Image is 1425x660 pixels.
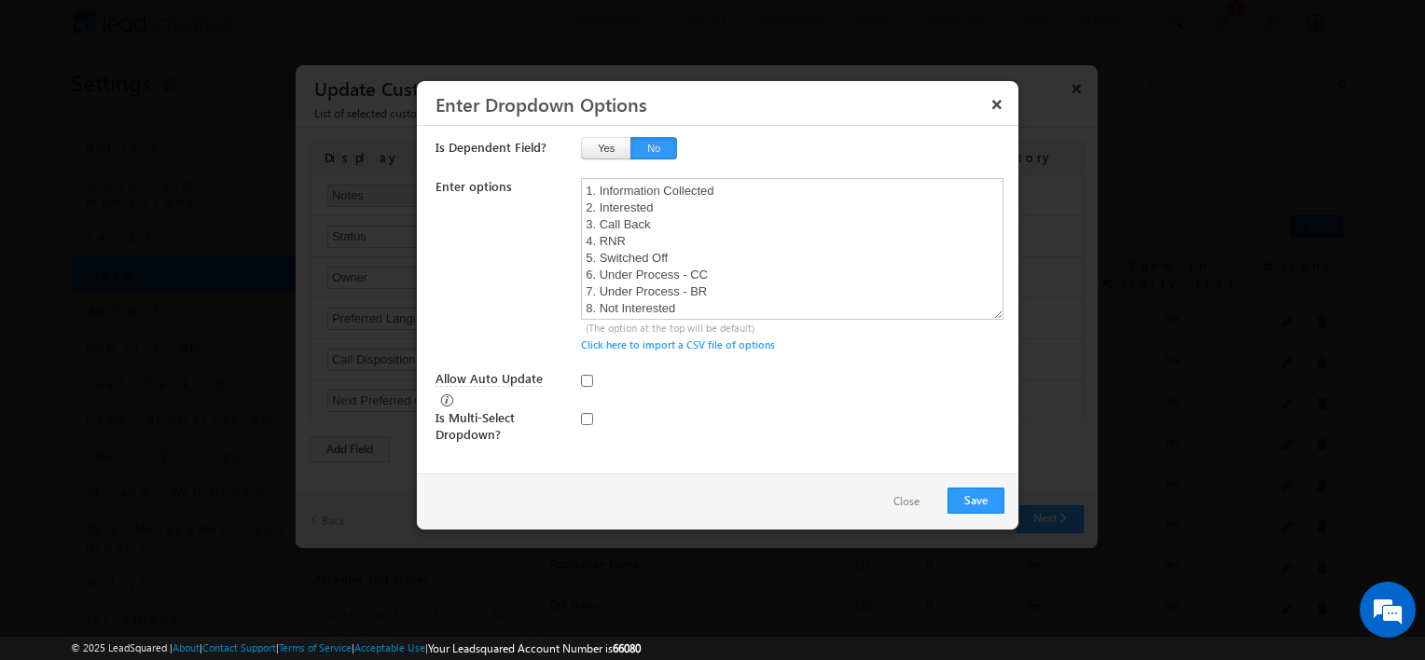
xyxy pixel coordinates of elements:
[948,488,1004,514] button: Save
[581,337,1004,353] div: Click here to import a CSV file of options
[630,137,677,159] button: No
[982,88,1012,120] button: ×
[71,639,641,657] span: © 2025 LeadSquared | | | | |
[436,139,546,155] span: Is Dependent Field?
[354,641,425,653] a: Acceptable Use
[306,9,351,54] div: Minimize live chat window
[875,488,938,516] button: Close
[428,641,641,655] span: Your Leadsquared Account Number is
[581,137,631,159] button: Yes
[436,178,512,194] span: Enter options
[586,320,1009,337] div: (The option at the top will be default)
[32,98,78,122] img: d_60004797649_company_0_60004797649
[436,370,543,387] span: Allow Auto Update
[613,641,641,655] span: 66080
[254,517,339,543] em: Start Chat
[436,88,1012,120] h3: Enter Dropdown Options
[24,172,340,502] textarea: Type your message and hit 'Enter'
[97,98,313,122] div: Chat with us now
[202,641,276,653] a: Contact Support
[436,409,515,442] span: Is Multi-Select Dropdown?
[279,641,352,653] a: Terms of Service
[173,641,200,653] a: About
